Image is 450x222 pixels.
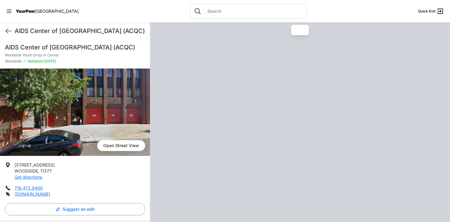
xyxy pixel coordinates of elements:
[40,168,52,173] span: 11377
[15,168,38,173] span: WOODSIDE
[5,203,145,215] button: Suggest an edit
[15,191,50,197] a: [DOMAIN_NAME]
[5,53,145,58] p: Woodside Youth Drop-in Center
[418,9,435,14] span: Quick Exit
[97,140,145,151] span: Open Street View
[15,27,145,35] h1: AIDS Center of [GEOGRAPHIC_DATA] (ACQC)
[43,59,56,63] span: [DATE]
[38,168,39,173] span: ,
[23,59,26,64] span: ✓
[15,162,55,167] span: [STREET_ADDRESS]
[15,174,42,180] a: Get directions
[418,8,444,15] a: Quick Exit
[63,206,95,212] span: Suggest an edit
[27,59,43,63] span: Validated
[5,43,145,52] h1: AIDS Center of [GEOGRAPHIC_DATA] (ACQC)
[16,8,35,14] span: YourPeer
[35,8,79,14] span: [GEOGRAPHIC_DATA]
[5,59,22,64] span: Woodside
[16,9,79,13] a: YourPeer[GEOGRAPHIC_DATA]
[204,8,303,14] input: Search
[15,185,43,190] a: 718.472.9400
